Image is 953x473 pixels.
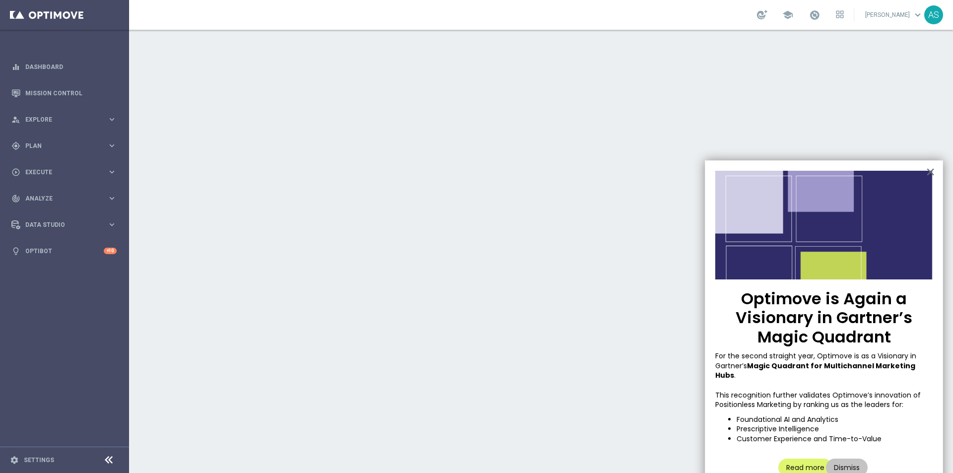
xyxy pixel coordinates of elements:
[715,391,933,410] p: This recognition further validates Optimove’s innovation of Positionless Marketing by ranking us ...
[25,54,117,80] a: Dashboard
[912,9,923,20] span: keyboard_arrow_down
[924,5,943,24] div: AS
[25,143,107,149] span: Plan
[11,115,20,124] i: person_search
[25,117,107,123] span: Explore
[107,194,117,203] i: keyboard_arrow_right
[104,248,117,254] div: +10
[11,115,107,124] div: Explore
[11,194,107,203] div: Analyze
[107,220,117,229] i: keyboard_arrow_right
[107,167,117,177] i: keyboard_arrow_right
[11,63,20,71] i: equalizer
[11,247,20,256] i: lightbulb
[11,141,107,150] div: Plan
[737,424,933,434] li: Prescriptive Intelligence
[11,168,20,177] i: play_circle_outline
[782,9,793,20] span: school
[107,115,117,124] i: keyboard_arrow_right
[10,456,19,465] i: settings
[11,238,117,264] div: Optibot
[11,168,107,177] div: Execute
[11,54,117,80] div: Dashboard
[11,194,20,203] i: track_changes
[926,164,935,180] button: Close
[11,80,117,106] div: Mission Control
[715,351,918,371] span: For the second straight year, Optimove is as a Visionary in Gartner’s
[715,289,933,346] p: Optimove is Again a Visionary in Gartner’s Magic Quadrant
[25,238,104,264] a: Optibot
[734,370,736,380] span: .
[715,361,917,381] strong: Magic Quadrant for Multichannel Marketing Hubs
[25,222,107,228] span: Data Studio
[737,415,933,425] li: Foundational AI and Analytics
[25,80,117,106] a: Mission Control
[25,196,107,202] span: Analyze
[737,434,933,444] li: Customer Experience and Time-to-Value
[25,169,107,175] span: Execute
[11,220,107,229] div: Data Studio
[24,457,54,463] a: Settings
[107,141,117,150] i: keyboard_arrow_right
[864,7,924,22] a: [PERSON_NAME]
[11,141,20,150] i: gps_fixed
